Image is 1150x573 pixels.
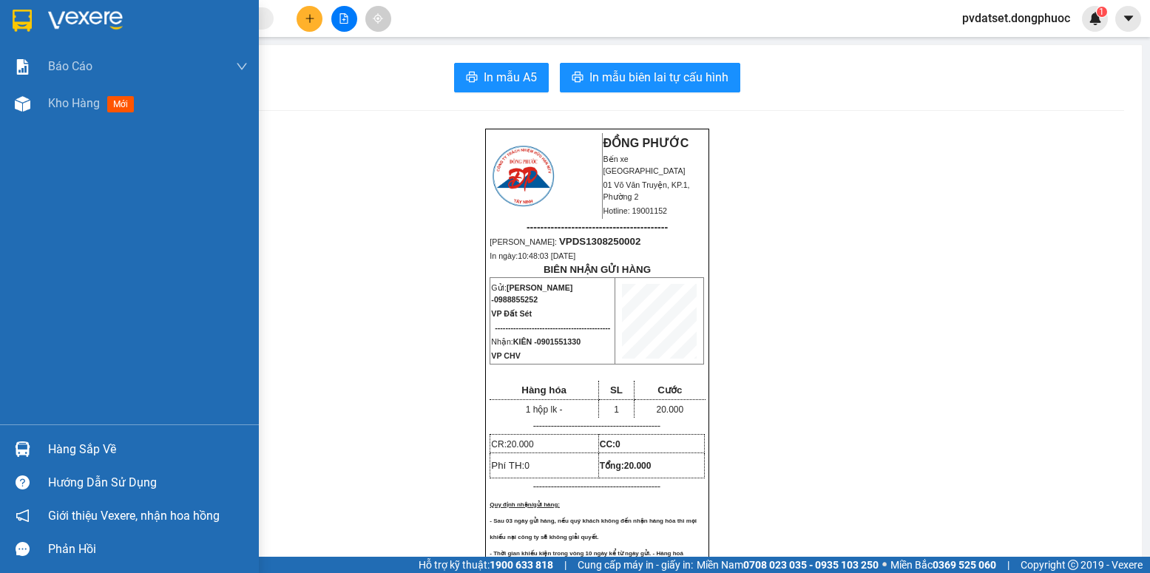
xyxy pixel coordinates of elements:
[600,439,620,450] strong: CC:
[16,509,30,523] span: notification
[624,461,652,471] span: 20.000
[339,13,349,24] span: file-add
[603,180,690,201] span: 01 Võ Văn Truyện, KP.1, Phường 2
[572,71,584,85] span: printer
[697,557,879,573] span: Miền Nam
[365,6,391,32] button: aim
[610,384,623,396] span: SL
[117,66,181,75] span: Hotline: 19001152
[117,8,203,21] strong: ĐỒNG PHƯỚC
[494,295,538,304] span: 0988855252
[491,351,520,360] span: VP CHV
[305,13,315,24] span: plus
[490,237,640,246] span: [PERSON_NAME]:
[544,264,651,275] strong: BIÊN NHẬN GỬI HÀNG
[331,6,357,32] button: file-add
[564,557,566,573] span: |
[48,57,92,75] span: Báo cáo
[107,96,134,112] span: mới
[1099,7,1104,17] span: 1
[490,501,560,508] span: Quy định nhận/gửi hàng:
[117,24,199,42] span: Bến xe [GEOGRAPHIC_DATA]
[559,236,640,247] span: VPDS1308250002
[933,559,996,571] strong: 0369 525 060
[526,404,563,415] span: 1 hộp lk -
[16,542,30,556] span: message
[491,337,581,346] span: Nhận:
[48,438,248,461] div: Hàng sắp về
[491,283,572,304] span: Gửi:
[589,68,728,87] span: In mẫu biên lai tự cấu hình
[236,61,248,72] span: down
[578,557,693,573] span: Cung cấp máy in - giấy in:
[490,251,575,260] span: In ngày:
[5,9,71,74] img: logo
[743,559,879,571] strong: 0708 023 035 - 0935 103 250
[603,137,689,149] strong: ĐỒNG PHƯỚC
[491,283,572,304] span: [PERSON_NAME] -
[490,143,556,208] img: logo
[74,94,155,105] span: VPDS1308250002
[657,404,684,415] span: 20.000
[521,384,566,396] span: Hàng hóa
[513,337,581,346] span: KIÊN -
[615,439,620,450] span: 0
[117,44,203,63] span: 01 Võ Văn Truyện, KP.1, Phường 2
[1115,6,1141,32] button: caret-down
[490,420,704,432] p: -------------------------------------------
[560,63,740,92] button: printerIn mẫu biên lai tự cấu hình
[48,96,100,110] span: Kho hàng
[48,506,220,525] span: Giới thiệu Vexere, nhận hoa hồng
[495,323,610,332] span: --------------------------------------------
[524,461,530,471] span: 0
[600,461,652,471] span: Tổng:
[13,10,32,32] img: logo-vxr
[4,107,90,116] span: In ngày:
[48,538,248,560] div: Phản hồi
[15,59,30,75] img: solution-icon
[1007,557,1009,573] span: |
[491,460,530,471] span: Phí TH:
[491,439,533,450] span: CR:
[1122,12,1135,25] span: caret-down
[454,63,549,92] button: printerIn mẫu A5
[484,68,537,87] span: In mẫu A5
[15,96,30,112] img: warehouse-icon
[1068,560,1078,570] span: copyright
[537,337,581,346] span: 0901551330
[950,9,1082,27] span: pvdatset.dongphuoc
[518,251,575,260] span: 10:48:03 [DATE]
[373,13,383,24] span: aim
[1089,12,1102,25] img: icon-new-feature
[614,404,619,415] span: 1
[40,80,181,92] span: -----------------------------------------
[507,439,534,450] span: 20.000
[490,518,697,540] span: - Sau 03 ngày gửi hàng, nếu quý khách không đến nhận hàng hóa thì mọi khiếu nại công ty sẽ không ...
[603,206,668,215] span: Hotline: 19001152
[657,384,682,396] span: Cước
[491,309,532,318] span: VP Đất Sét
[33,107,90,116] span: 10:48:03 [DATE]
[490,559,553,571] strong: 1900 633 818
[466,71,478,85] span: printer
[882,562,887,568] span: ⚪️
[419,557,553,573] span: Hỗ trợ kỹ thuật:
[297,6,322,32] button: plus
[890,557,996,573] span: Miền Bắc
[15,441,30,457] img: warehouse-icon
[527,221,668,233] span: -----------------------------------------
[490,481,704,492] p: -------------------------------------------
[4,95,155,104] span: [PERSON_NAME]:
[603,155,686,175] span: Bến xe [GEOGRAPHIC_DATA]
[48,472,248,494] div: Hướng dẫn sử dụng
[16,475,30,489] span: question-circle
[1097,7,1107,17] sup: 1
